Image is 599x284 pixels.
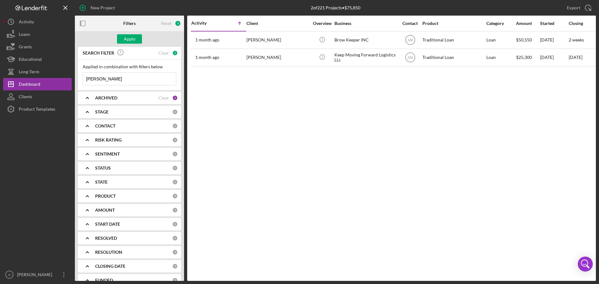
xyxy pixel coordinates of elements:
[158,95,169,100] div: Clear
[172,193,178,199] div: 0
[172,95,178,101] div: 2
[3,90,72,103] button: Clients
[175,20,181,26] div: 3
[3,28,72,41] button: Loans
[334,49,397,66] div: Keep Moving Forward Logistics LLc
[246,32,309,48] div: [PERSON_NAME]
[561,2,596,14] button: Export
[95,123,115,128] b: CONTACT
[246,21,309,26] div: Client
[95,166,111,171] b: STATUS
[172,123,178,129] div: 0
[334,32,397,48] div: Brow Keeper INC
[19,65,39,79] div: Long-Term
[540,32,568,48] div: [DATE]
[172,207,178,213] div: 0
[19,28,30,42] div: Loans
[422,49,485,66] div: Traditional Loan
[195,55,219,60] time: 2025-07-30 20:41
[95,194,116,199] b: PRODUCT
[3,268,72,281] button: JF[PERSON_NAME] [PERSON_NAME]
[172,165,178,171] div: 0
[567,2,580,14] div: Export
[246,49,309,66] div: [PERSON_NAME]
[19,90,32,104] div: Clients
[158,51,169,55] div: Clear
[422,32,485,48] div: Traditional Loan
[172,263,178,269] div: 0
[486,49,515,66] div: Loan
[3,16,72,28] button: Activity
[172,235,178,241] div: 0
[3,103,72,115] button: Product Templates
[3,53,72,65] button: Educational
[398,21,422,26] div: Contact
[123,21,136,26] b: Filters
[172,151,178,157] div: 0
[117,34,142,44] button: Apply
[90,2,115,14] div: New Project
[195,37,219,42] time: 2025-07-22 20:28
[172,277,178,283] div: 0
[124,34,135,44] div: Apply
[569,37,584,42] time: 2 weeks
[3,41,72,53] button: Grants
[95,250,122,255] b: RESOLUTION
[95,137,122,142] b: RISK RATING
[172,137,178,143] div: 0
[19,103,55,117] div: Product Templates
[95,180,108,185] b: STATE
[422,21,485,26] div: Product
[3,78,72,90] button: Dashboard
[172,109,178,115] div: 0
[19,53,42,67] div: Educational
[19,78,40,92] div: Dashboard
[95,264,125,269] b: CLOSING DATE
[95,208,115,213] b: AMOUNT
[95,95,117,100] b: ARCHIVED
[540,49,568,66] div: [DATE]
[569,55,582,60] time: [DATE]
[95,278,113,283] b: FUNDED
[486,32,515,48] div: Loan
[516,49,539,66] div: $25,300
[540,21,568,26] div: Started
[172,50,178,56] div: 1
[311,5,360,10] div: 2 of 221 Projects • $75,850
[334,21,397,26] div: Business
[95,236,117,241] b: RESOLVED
[161,21,172,26] div: Reset
[516,21,539,26] div: Amount
[3,65,72,78] button: Long-Term
[191,21,219,26] div: Activity
[95,152,120,156] b: SENTIMENT
[19,41,32,55] div: Grants
[83,51,114,55] b: SEARCH FILTER
[75,2,121,14] button: New Project
[19,16,34,30] div: Activity
[172,179,178,185] div: 0
[8,273,11,277] text: JF
[172,249,178,255] div: 0
[516,32,539,48] div: $50,550
[486,21,515,26] div: Category
[95,222,120,227] b: START DATE
[407,55,413,60] text: AM
[310,21,334,26] div: Overview
[407,38,413,42] text: AM
[95,109,109,114] b: STAGE
[578,257,593,272] div: Open Intercom Messenger
[172,221,178,227] div: 0
[83,64,176,69] div: Applied in combination with filters below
